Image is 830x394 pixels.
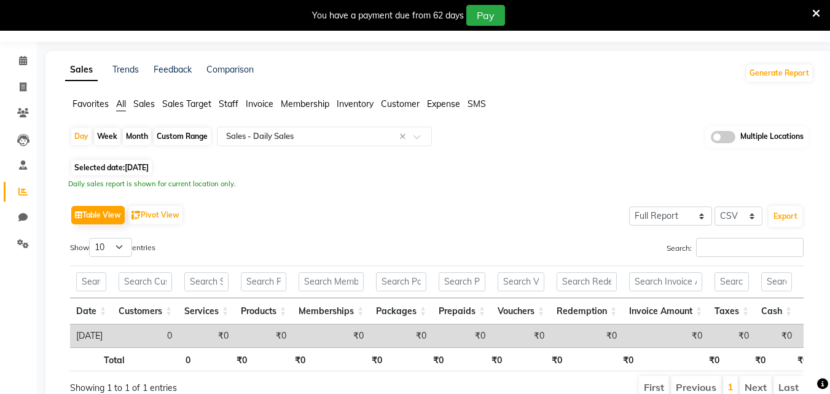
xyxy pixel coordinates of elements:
th: ₹0 [726,347,771,371]
input: Search Customers [119,272,172,291]
a: 1 [727,380,734,393]
td: [DATE] [70,325,112,347]
img: pivot.png [131,211,141,220]
div: Custom Range [154,128,211,145]
th: Total [70,347,131,371]
td: ₹0 [235,325,292,347]
td: ₹0 [292,325,370,347]
span: Customer [381,98,420,109]
th: ₹0 [311,347,388,371]
button: Table View [71,206,125,224]
td: ₹0 [370,325,433,347]
th: Vouchers: activate to sort column ascending [491,298,550,325]
input: Search: [696,238,804,257]
a: Trends [112,64,139,75]
th: ₹0 [197,347,253,371]
button: Export [769,206,802,227]
th: ₹0 [508,347,568,371]
th: Taxes: activate to sort column ascending [708,298,755,325]
th: ₹0 [450,347,508,371]
th: Memberships: activate to sort column ascending [292,298,370,325]
td: ₹0 [755,325,798,347]
input: Search Date [76,272,106,291]
th: Invoice Amount: activate to sort column ascending [623,298,708,325]
input: Search Invoice Amount [629,272,702,291]
td: 0 [112,325,178,347]
button: Generate Report [746,65,812,82]
input: Search Prepaids [439,272,485,291]
td: ₹0 [708,325,755,347]
th: ₹0 [568,347,640,371]
th: ₹0 [388,347,450,371]
th: Redemption: activate to sort column ascending [550,298,623,325]
span: Invoice [246,98,273,109]
label: Show entries [70,238,155,257]
input: Search Memberships [299,272,364,291]
th: ₹0 [640,347,726,371]
span: Membership [281,98,329,109]
label: Search: [667,238,804,257]
input: Search Taxes [715,272,749,291]
select: Showentries [89,238,132,257]
th: Customers: activate to sort column ascending [112,298,178,325]
span: Selected date: [71,160,152,175]
a: Feedback [154,64,192,75]
input: Search Redemption [557,272,617,291]
span: All [116,98,126,109]
td: ₹0 [178,325,235,347]
th: ₹0 [772,347,815,371]
a: Sales [65,59,98,81]
div: Month [123,128,151,145]
td: ₹0 [623,325,708,347]
td: ₹0 [491,325,550,347]
span: [DATE] [125,163,149,172]
span: Multiple Locations [740,131,804,143]
span: Sales Target [162,98,211,109]
input: Search Products [241,272,286,291]
input: Search Vouchers [498,272,544,291]
span: Inventory [337,98,374,109]
input: Search Services [184,272,229,291]
th: Cash: activate to sort column ascending [755,298,798,325]
span: Favorites [72,98,109,109]
input: Search Cash [761,272,792,291]
div: Daily sales report is shown for current location only. [68,179,810,189]
button: Pivot View [128,206,182,224]
th: Date: activate to sort column ascending [70,298,112,325]
span: Sales [133,98,155,109]
div: Day [71,128,92,145]
div: Week [94,128,120,145]
th: Products: activate to sort column ascending [235,298,292,325]
th: Packages: activate to sort column ascending [370,298,433,325]
input: Search Packages [376,272,426,291]
div: You have a payment due from 62 days [312,9,464,22]
th: 0 [131,347,197,371]
span: Expense [427,98,460,109]
th: Prepaids: activate to sort column ascending [433,298,491,325]
td: ₹0 [433,325,491,347]
a: Comparison [206,64,254,75]
span: Clear all [399,130,410,143]
th: ₹0 [253,347,311,371]
button: Pay [466,5,505,26]
span: SMS [468,98,486,109]
td: ₹0 [550,325,623,347]
th: Services: activate to sort column ascending [178,298,235,325]
span: Staff [219,98,238,109]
